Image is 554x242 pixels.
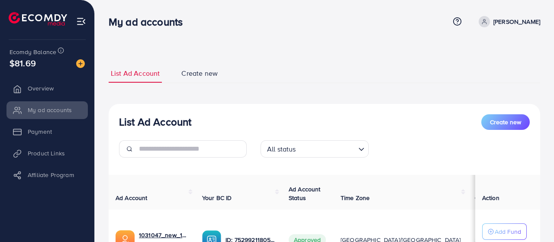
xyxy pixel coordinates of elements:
[10,48,56,56] span: Ecomdy Balance
[341,194,370,202] span: Time Zone
[76,16,86,26] img: menu
[116,194,148,202] span: Ad Account
[109,16,190,28] h3: My ad accounts
[481,114,530,130] button: Create new
[9,12,67,26] img: logo
[493,16,540,27] p: [PERSON_NAME]
[490,118,521,126] span: Create new
[202,194,232,202] span: Your BC ID
[289,185,321,202] span: Ad Account Status
[482,194,499,202] span: Action
[76,59,85,68] img: image
[265,143,298,155] span: All status
[181,68,218,78] span: Create new
[482,223,527,240] button: Add Fund
[111,68,160,78] span: List Ad Account
[119,116,191,128] h3: List Ad Account
[139,231,188,239] a: 1031047_new_1754737326433
[475,16,540,27] a: [PERSON_NAME]
[299,141,355,155] input: Search for option
[261,140,369,158] div: Search for option
[495,226,521,237] p: Add Fund
[10,57,36,69] span: $81.69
